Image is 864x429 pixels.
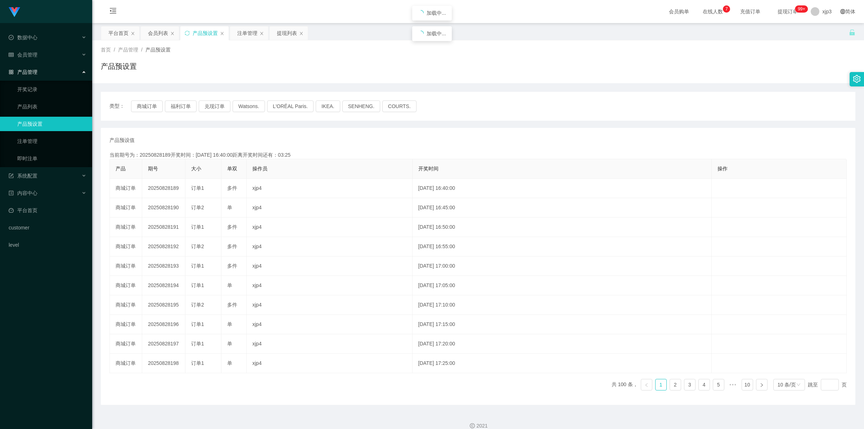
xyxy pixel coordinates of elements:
span: 加载中... [427,31,446,36]
span: 首页 [101,47,111,53]
i: 图标: global [840,9,845,14]
td: xjp4 [247,295,413,315]
li: 向后 5 页 [727,379,739,390]
button: 福利订单 [165,100,197,112]
td: 20250828193 [142,256,185,276]
span: ••• [727,379,739,390]
td: 20250828191 [142,218,185,237]
span: 加载中... [427,10,446,16]
i: 图标: close [260,31,264,36]
span: 提现订单 [774,9,801,14]
i: 图标: unlock [849,29,855,36]
td: 商城订单 [110,295,142,315]
td: [DATE] 16:50:00 [413,218,712,237]
i: 图标: sync [185,31,190,36]
span: 大小 [191,166,201,171]
span: 多件 [227,263,237,269]
td: [DATE] 17:15:00 [413,315,712,334]
span: 单双 [227,166,237,171]
span: 期号 [148,166,158,171]
span: / [141,47,143,53]
span: 多件 [227,243,237,249]
td: 20250828198 [142,354,185,373]
li: 共 100 条， [612,379,638,390]
span: 产品管理 [9,69,37,75]
button: Watsons. [233,100,265,112]
span: 数据中心 [9,35,37,40]
td: xjp4 [247,354,413,373]
i: 图标: close [131,31,135,36]
td: [DATE] 17:20:00 [413,334,712,354]
td: [DATE] 17:00:00 [413,256,712,276]
span: 单 [227,205,232,210]
div: 注单管理 [237,26,257,40]
td: 商城订单 [110,315,142,334]
span: 在线人数 [699,9,726,14]
td: 商城订单 [110,276,142,295]
a: 3 [684,379,695,390]
td: xjp4 [247,276,413,295]
i: 图标: appstore-o [9,70,14,75]
span: 订单1 [191,282,204,288]
a: 4 [699,379,710,390]
td: xjp4 [247,315,413,334]
i: 图标: right [760,383,764,387]
i: 图标: left [644,383,649,387]
td: xjp4 [247,256,413,276]
td: xjp4 [247,198,413,218]
img: logo.9652507e.png [9,7,20,17]
span: 产品预设置 [145,47,171,53]
span: 充值订单 [737,9,764,14]
td: 20250828195 [142,295,185,315]
a: 2 [670,379,681,390]
td: [DATE] 16:45:00 [413,198,712,218]
span: 内容中心 [9,190,37,196]
td: xjp4 [247,179,413,198]
td: 商城订单 [110,179,142,198]
td: xjp4 [247,334,413,354]
a: 即时注单 [17,151,86,166]
a: 注单管理 [17,134,86,148]
td: 20250828196 [142,315,185,334]
span: 系统配置 [9,173,37,179]
div: 10 条/页 [778,379,796,390]
a: 10 [742,379,753,390]
div: 提现列表 [277,26,297,40]
div: 当前期号为：20250828189开奖时间：[DATE] 16:40:00距离开奖时间还有：03:25 [109,151,847,159]
span: 单 [227,282,232,288]
li: 上一页 [641,379,652,390]
span: 订单1 [191,341,204,347]
sup: 7 [723,5,730,13]
a: 图标: dashboard平台首页 [9,203,86,218]
li: 下一页 [756,379,768,390]
button: 兑现订单 [199,100,230,112]
span: 产品 [116,166,126,171]
span: 多件 [227,185,237,191]
a: 产品列表 [17,99,86,114]
i: icon: loading [418,31,424,36]
a: level [9,238,86,252]
p: 7 [725,5,728,13]
span: 订单2 [191,205,204,210]
td: 20250828197 [142,334,185,354]
i: 图标: profile [9,191,14,196]
li: 1 [655,379,667,390]
td: [DATE] 17:25:00 [413,354,712,373]
i: 图标: down [796,383,801,388]
i: 图标: menu-fold [101,0,125,23]
div: 会员列表 [148,26,168,40]
span: 订单1 [191,224,204,230]
td: 商城订单 [110,334,142,354]
span: 订单2 [191,302,204,308]
button: 商城订单 [131,100,163,112]
div: 产品预设置 [193,26,218,40]
span: 操作 [717,166,728,171]
span: 操作员 [252,166,267,171]
span: 订单1 [191,321,204,327]
td: 商城订单 [110,256,142,276]
td: 商城订单 [110,237,142,256]
h1: 产品预设置 [101,61,137,72]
